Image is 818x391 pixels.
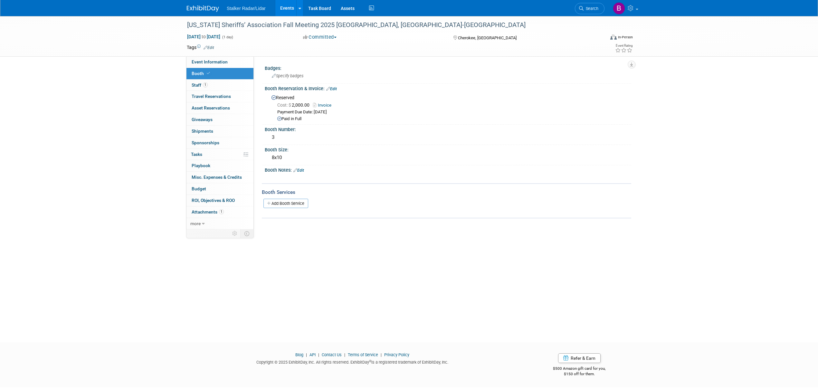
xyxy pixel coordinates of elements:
[558,353,601,363] a: Refer & Earn
[265,165,631,174] div: Booth Notes:
[192,163,210,168] span: Playbook
[185,19,595,31] div: [US_STATE] Sheriffs’ Association Fall Meeting 2025 [GEOGRAPHIC_DATA], [GEOGRAPHIC_DATA]-[GEOGRAPH...
[186,172,253,183] a: Misc. Expenses & Credits
[190,221,201,226] span: more
[192,105,230,110] span: Asset Reservations
[203,82,208,87] span: 1
[187,44,214,51] td: Tags
[207,72,210,75] i: Booth reservation complete
[348,352,378,357] a: Terms of Service
[186,149,253,160] a: Tasks
[186,218,253,229] a: more
[277,102,292,108] span: Cost: $
[192,71,211,76] span: Booth
[187,5,219,12] img: ExhibitDay
[618,35,633,40] div: In-Person
[277,109,626,115] div: Payment Due Date: [DATE]
[384,352,409,357] a: Privacy Policy
[313,103,335,108] a: Invoice
[192,82,208,88] span: Staff
[458,35,517,40] span: Cherokee, [GEOGRAPHIC_DATA]
[186,91,253,102] a: Travel Reservations
[187,358,518,365] div: Copyright © 2025 ExhibitDay, Inc. All rights reserved. ExhibitDay is a registered trademark of Ex...
[265,145,631,153] div: Booth Size:
[192,59,228,64] span: Event Information
[186,183,253,195] a: Budget
[204,45,214,50] a: Edit
[192,198,235,203] span: ROI, Objectives & ROO
[192,175,242,180] span: Misc. Expenses & Credits
[317,352,321,357] span: |
[186,195,253,206] a: ROI, Objectives & ROO
[262,189,631,196] div: Booth Services
[343,352,347,357] span: |
[270,93,626,122] div: Reserved
[191,152,202,157] span: Tasks
[277,116,626,122] div: Paid in Full
[610,34,617,40] img: Format-Inperson.png
[265,63,631,72] div: Badges:
[201,34,207,39] span: to
[304,352,309,357] span: |
[192,117,213,122] span: Giveaways
[192,209,224,215] span: Attachments
[186,160,253,171] a: Playbook
[186,68,253,79] a: Booth
[295,352,303,357] a: Blog
[528,371,632,377] div: $150 off for them.
[272,73,303,78] span: Specify badges
[309,352,316,357] a: API
[192,129,213,134] span: Shipments
[613,2,625,14] img: Brooke Journet
[263,199,308,208] a: Add Booth Service
[192,94,231,99] span: Travel Reservations
[222,35,233,39] span: (1 day)
[322,352,342,357] a: Contact Us
[186,137,253,148] a: Sponsorships
[186,56,253,68] a: Event Information
[186,126,253,137] a: Shipments
[379,352,383,357] span: |
[229,229,241,238] td: Personalize Event Tab Strip
[192,140,219,145] span: Sponsorships
[301,34,339,41] button: Committed
[265,125,631,133] div: Booth Number:
[270,132,626,142] div: 3
[270,153,626,163] div: 8x10
[227,6,266,11] span: Stalker Radar/Lidar
[241,229,254,238] td: Toggle Event Tabs
[186,114,253,125] a: Giveaways
[369,359,371,363] sup: ®
[615,44,633,47] div: Event Rating
[566,33,633,43] div: Event Format
[187,34,221,40] span: [DATE] [DATE]
[584,6,598,11] span: Search
[326,87,337,91] a: Edit
[265,84,631,92] div: Booth Reservation & Invoice:
[575,3,604,14] a: Search
[186,102,253,114] a: Asset Reservations
[219,209,224,214] span: 1
[277,102,312,108] span: 2,000.00
[186,206,253,218] a: Attachments1
[293,168,304,173] a: Edit
[528,362,632,377] div: $500 Amazon gift card for you,
[192,186,206,191] span: Budget
[186,80,253,91] a: Staff1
